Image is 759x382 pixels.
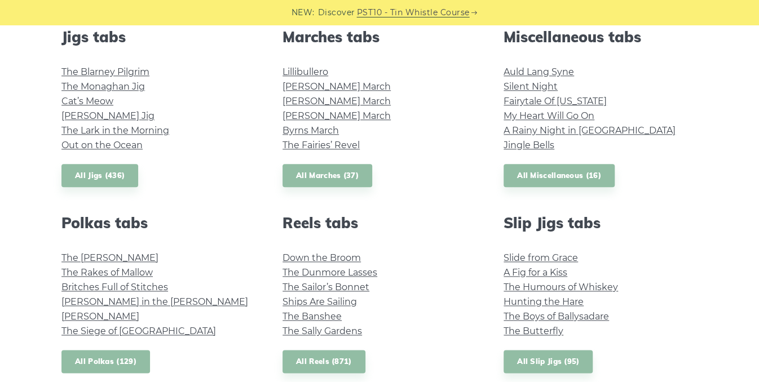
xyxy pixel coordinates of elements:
a: All Reels (871) [283,350,365,373]
a: Hunting the Hare [504,296,584,307]
a: The Lark in the Morning [61,125,169,136]
a: All Miscellaneous (16) [504,164,615,187]
a: The [PERSON_NAME] [61,252,158,263]
a: Jingle Bells [504,140,554,150]
h2: Miscellaneous tabs [504,28,698,46]
a: The Butterfly [504,326,563,336]
a: Auld Lang Syne [504,66,574,77]
a: Byrns March [283,125,339,136]
a: [PERSON_NAME] March [283,81,391,92]
a: The Dunmore Lasses [283,267,377,278]
a: All Marches (37) [283,164,372,187]
a: The Boys of Ballysadare [504,311,609,322]
a: The Rakes of Mallow [61,267,153,278]
h2: Reels tabs [283,214,476,232]
a: Fairytale Of [US_STATE] [504,96,607,106]
a: Britches Full of Stitches [61,282,168,292]
h2: Jigs tabs [61,28,255,46]
a: Ships Are Sailing [283,296,357,307]
a: Slide from Grace [504,252,578,263]
a: The Sailor’s Bonnet [283,282,369,292]
a: PST10 - Tin Whistle Course [357,6,470,19]
a: [PERSON_NAME] March [283,110,391,121]
h2: Marches tabs [283,28,476,46]
a: All Polkas (129) [61,350,150,373]
h2: Polkas tabs [61,214,255,232]
a: A Fig for a Kiss [504,267,567,278]
a: [PERSON_NAME] Jig [61,110,155,121]
a: All Jigs (436) [61,164,138,187]
a: The Banshee [283,311,342,322]
a: A Rainy Night in [GEOGRAPHIC_DATA] [504,125,676,136]
a: Down the Broom [283,252,361,263]
a: [PERSON_NAME] [61,311,139,322]
a: Lillibullero [283,66,328,77]
a: Silent Night [504,81,558,92]
a: The Fairies’ Revel [283,140,360,150]
a: All Slip Jigs (95) [504,350,593,373]
a: Out on the Ocean [61,140,143,150]
a: The Blarney Pilgrim [61,66,149,77]
h2: Slip Jigs tabs [504,214,698,232]
a: Cat’s Meow [61,96,113,106]
a: The Humours of Whiskey [504,282,618,292]
a: [PERSON_NAME] in the [PERSON_NAME] [61,296,248,307]
span: Discover [318,6,355,19]
a: The Sally Gardens [283,326,362,336]
a: The Siege of [GEOGRAPHIC_DATA] [61,326,216,336]
a: My Heart Will Go On [504,110,594,121]
a: [PERSON_NAME] March [283,96,391,106]
span: NEW: [292,6,315,19]
a: The Monaghan Jig [61,81,145,92]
